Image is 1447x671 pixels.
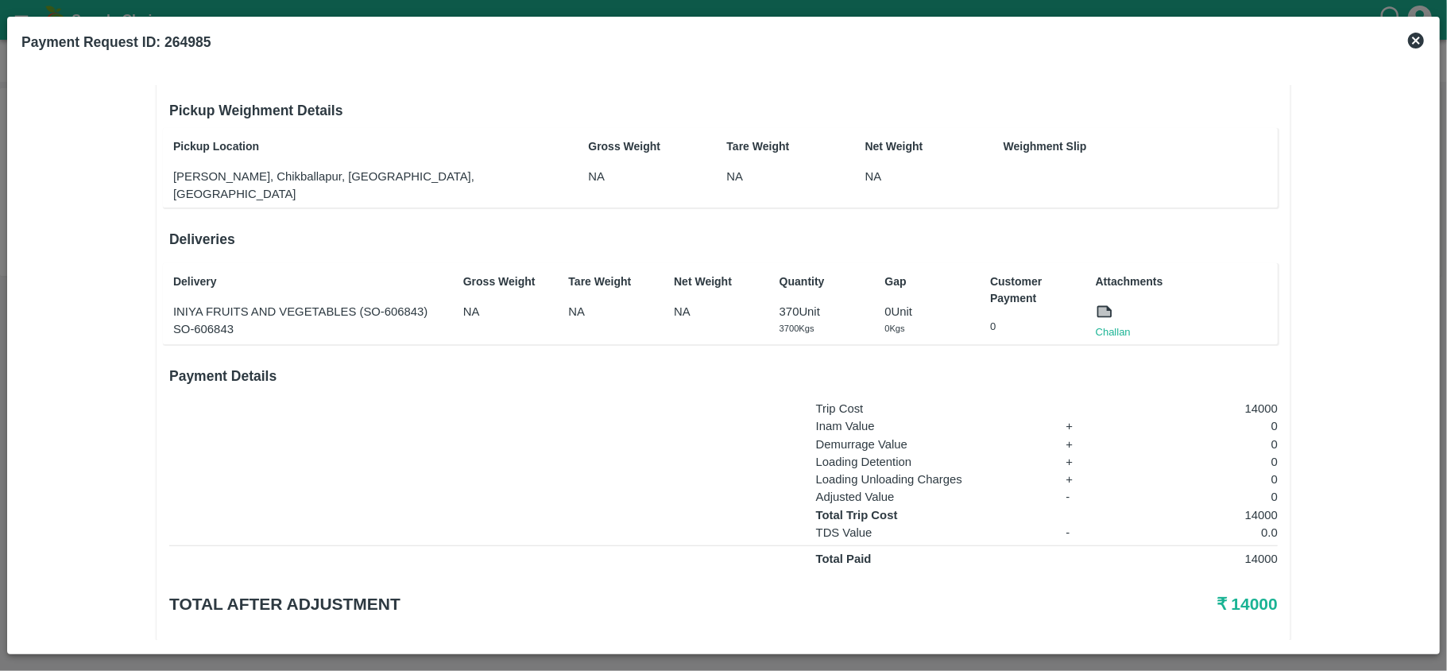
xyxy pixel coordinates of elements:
p: NA [588,168,674,185]
p: 0 [1124,488,1278,506]
p: 0 Unit [884,303,970,320]
p: 14000 [1124,506,1278,524]
p: Adjusted Value [816,488,1047,506]
p: 0 [1124,436,1278,453]
p: 14000 [1124,400,1278,417]
strong: Total Paid [816,553,872,565]
p: Net Weight [865,138,951,155]
p: Pickup Location [173,138,536,155]
h5: ₹ 14000 [908,593,1278,615]
p: Inam Value [816,417,1047,435]
p: - [1066,524,1105,541]
p: NA [463,303,549,320]
p: 0.0 [1124,524,1278,541]
p: 14000 [1124,550,1278,568]
h6: Deliveries [169,228,1278,250]
p: Gross Weight [588,138,674,155]
p: SO-606843 [173,320,443,338]
h6: Payment Details [169,365,1278,387]
p: NA [674,303,760,320]
p: + [1066,471,1105,488]
h5: Total after adjustment [169,593,908,615]
p: Gross Weight [463,273,549,290]
p: 0 [1124,453,1278,471]
p: + [1066,453,1105,471]
p: + [1066,436,1105,453]
p: NA [568,303,654,320]
p: Tare Weight [727,138,813,155]
p: Loading Detention [816,453,1047,471]
h6: Pickup Weighment Details [169,99,1278,122]
p: Trip Cost [816,400,1047,417]
p: 0 [1124,471,1278,488]
span: 0 Kgs [884,324,904,333]
p: Net Weight [674,273,760,290]
b: Payment Request ID: 264985 [21,34,211,50]
p: Gap [884,273,970,290]
p: Weighment Slip [1004,138,1274,155]
strong: Total Trip Cost [816,509,898,522]
p: - [1066,488,1105,506]
p: 0 [990,320,1076,335]
span: 3700 Kgs [780,324,814,333]
p: INIYA FRUITS AND VEGETABLES (SO-606843) [173,303,443,320]
p: Customer Payment [990,273,1076,307]
p: NA [865,168,951,185]
p: 370 Unit [780,303,865,320]
p: Demurrage Value [816,436,1047,453]
p: Tare Weight [568,273,654,290]
p: Loading Unloading Charges [816,471,1047,488]
a: Challan [1096,324,1131,340]
p: Delivery [173,273,443,290]
p: NA [727,168,813,185]
p: + [1066,417,1105,435]
p: Quantity [780,273,865,290]
p: 0 [1124,417,1278,435]
p: TDS Value [816,524,1047,541]
p: Attachments [1096,273,1274,290]
p: [PERSON_NAME], Chikballapur, [GEOGRAPHIC_DATA], [GEOGRAPHIC_DATA] [173,168,536,204]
